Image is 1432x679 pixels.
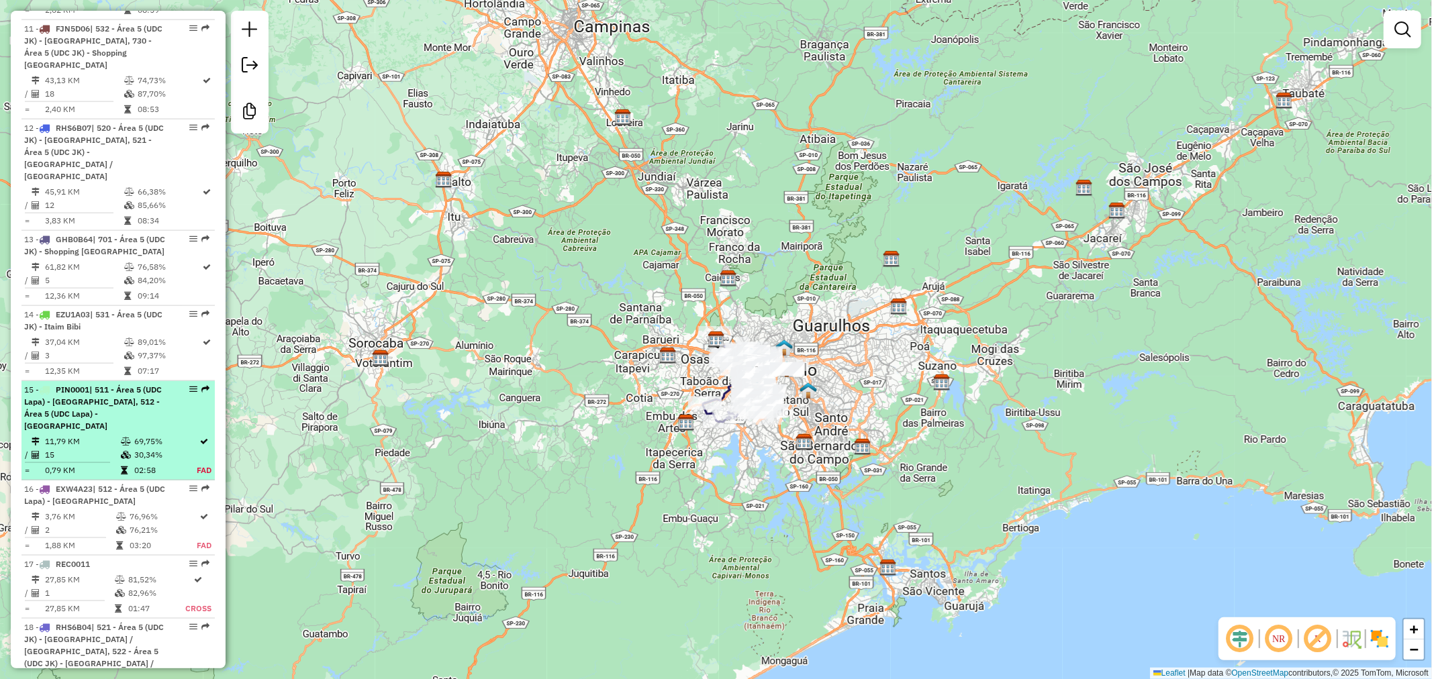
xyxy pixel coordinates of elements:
[203,263,211,271] i: Rota otimizada
[659,347,677,364] img: CDD Barueri
[124,338,134,346] i: % de utilização do peso
[24,234,165,256] span: 13 -
[32,90,40,98] i: Total de Atividades
[1276,92,1293,109] img: CDD Taubaté
[1302,623,1334,655] span: Exibir rótulo
[24,123,164,181] span: 12 -
[32,76,40,85] i: Distância Total
[24,586,31,600] td: /
[122,466,128,474] i: Tempo total em rota
[124,217,131,225] i: Tempo total em rota
[44,103,124,116] td: 2,40 KM
[32,352,40,360] i: Total de Atividades
[203,338,211,346] i: Rota otimizada
[129,523,196,537] td: 76,21%
[24,523,31,537] td: /
[24,123,164,181] span: | 520 - Área 5 (UDC JK) - [GEOGRAPHIC_DATA], 521 - Área 5 (UDC JK) - [GEOGRAPHIC_DATA] / [GEOGRAP...
[1076,179,1093,197] img: CDI Jacareí
[32,589,40,597] i: Total de Atividades
[124,188,134,196] i: % de utilização do peso
[236,98,263,128] a: Criar modelo
[720,270,737,287] img: CDD Norte
[749,381,766,399] img: 612 UDC Full JK
[32,526,40,534] i: Total de Atividades
[733,345,767,358] div: Atividade não roteirizada - VENDPERTO
[189,310,197,318] em: Opções
[44,602,114,615] td: 27,85 KM
[56,123,91,133] span: RHS6B07
[32,276,40,284] i: Total de Atividades
[56,23,90,34] span: FJN5D06
[115,576,125,584] i: % de utilização do peso
[124,105,131,113] i: Tempo total em rota
[124,90,134,98] i: % de utilização da cubagem
[24,87,31,101] td: /
[770,362,804,376] div: Atividade não roteirizada - ZE SOLUCOES TECN 514
[56,384,89,395] span: PIN0001
[203,188,211,196] i: Rota otimizada
[44,260,124,274] td: 61,82 KM
[24,23,162,70] span: 11 -
[24,309,162,331] span: 14 -
[124,276,134,284] i: % de utilização da cubagem
[24,464,31,477] td: =
[775,339,793,356] img: 610 UDC Full Santana
[56,559,90,569] span: REC0011
[24,364,31,378] td: =
[201,123,209,132] em: Rota exportada
[44,586,114,600] td: 1
[137,74,202,87] td: 74,73%
[44,364,124,378] td: 12,35 KM
[137,260,202,274] td: 76,58%
[1410,621,1419,637] span: +
[56,484,93,494] span: EXW4A23
[128,586,185,600] td: 82,96%
[124,201,134,209] i: % de utilização da cubagem
[44,448,121,462] td: 15
[24,214,31,227] td: =
[1224,623,1256,655] span: Ocultar deslocamento
[32,576,40,584] i: Distância Total
[44,214,124,227] td: 3,83 KM
[196,464,212,477] td: FAD
[185,602,212,615] td: Cross
[44,199,124,212] td: 12
[128,573,185,586] td: 81,52%
[796,433,813,451] img: CDD Diadema
[44,74,124,87] td: 43,13 KM
[201,310,209,318] em: Rota exportada
[137,274,202,287] td: 84,20%
[1153,668,1186,678] a: Leaflet
[435,171,452,189] img: CDL Salto
[189,623,197,631] em: Opções
[24,349,31,362] td: /
[236,52,263,82] a: Exportar sessão
[24,448,31,462] td: /
[44,573,114,586] td: 27,85 KM
[1232,668,1289,678] a: OpenStreetMap
[883,250,900,268] img: CDI Guarulhos INT
[1188,668,1190,678] span: |
[124,352,134,360] i: % de utilização da cubagem
[1369,628,1390,649] img: Exibir/Ocultar setores
[116,526,126,534] i: % de utilização da cubagem
[200,437,208,446] i: Rota otimizada
[122,451,132,459] i: % de utilização da cubagem
[189,484,197,492] em: Opções
[44,539,115,552] td: 1,88 KM
[731,389,765,403] div: Atividade não roteirizada - HOTEL MARCO INTERNAC
[44,510,115,523] td: 3,76 KM
[879,559,897,576] img: CDD Praia Grande
[24,384,162,431] span: 15 -
[137,349,202,362] td: 97,37%
[800,382,817,399] img: CDD Mooca
[1263,623,1295,655] span: Ocultar NR
[189,24,197,32] em: Opções
[732,388,765,402] div: Atividade não roteirizada - BRAVEST SOLUCOES EM
[933,374,951,391] img: CDD Suzano
[24,234,165,256] span: | 701 - Área 5 (UDC JK) - Shopping [GEOGRAPHIC_DATA]
[44,464,121,477] td: 0,79 KM
[24,559,90,569] span: 17 -
[115,589,125,597] i: % de utilização da cubagem
[189,123,197,132] em: Opções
